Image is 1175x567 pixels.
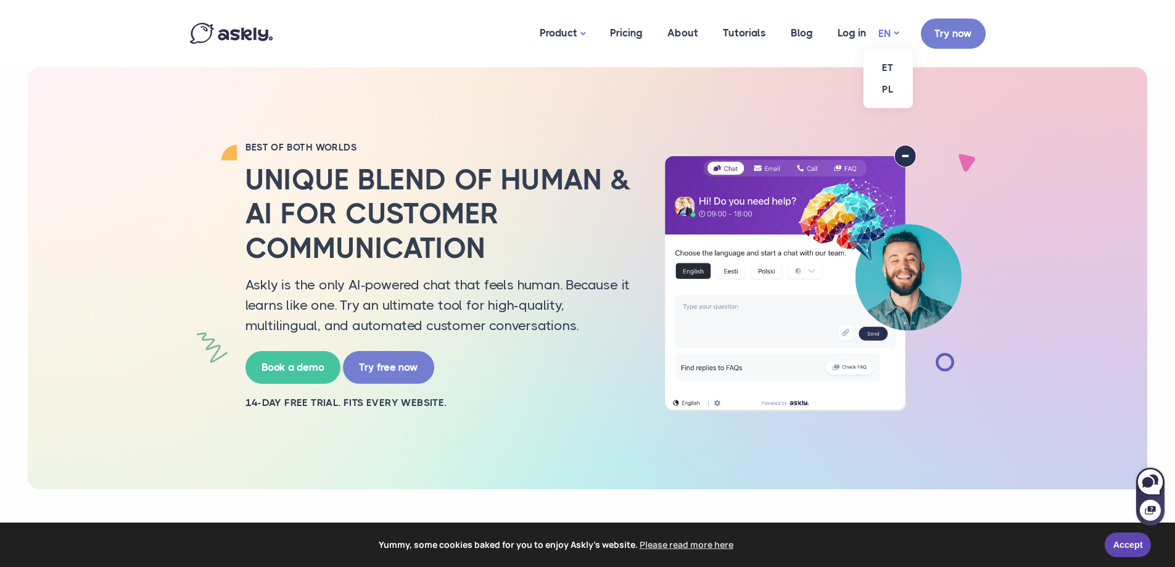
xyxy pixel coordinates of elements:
a: Accept [1105,532,1151,557]
h2: BEST OF BOTH WORLDS [245,141,634,154]
a: About [655,3,711,63]
a: learn more about cookies [638,536,735,554]
h2: 14-day free trial. Fits every website. [245,396,634,410]
a: Pricing [598,3,655,63]
a: Tutorials [711,3,778,63]
a: Try free now [343,351,434,384]
a: Product [527,3,598,64]
img: Askly [190,23,273,44]
a: Try now [921,19,986,49]
img: AI multilingual chat [653,145,973,412]
a: ET [864,57,913,78]
p: Askly is the only AI-powered chat that feels human. Because it learns like one. Try an ultimate t... [245,275,634,336]
span: Yummy, some cookies baked for you to enjoy Askly's website. [18,536,1096,554]
iframe: Askly chat [1135,465,1166,527]
a: Book a demo [245,351,340,384]
a: EN [878,25,899,43]
a: Blog [778,3,825,63]
a: Log in [825,3,878,63]
a: PL [864,78,913,100]
h2: Unique blend of human & AI for customer communication [245,163,634,265]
